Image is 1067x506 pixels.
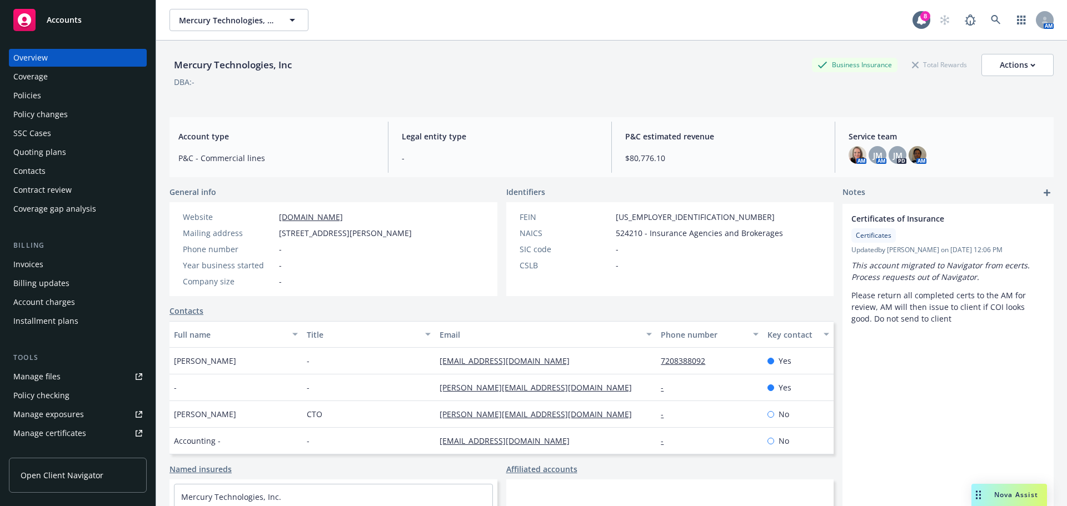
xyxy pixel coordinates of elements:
a: Report a Bug [959,9,981,31]
span: Certificates of Insurance [851,213,1016,224]
a: [EMAIL_ADDRESS][DOMAIN_NAME] [440,355,579,366]
div: Total Rewards [906,58,973,72]
div: Policy changes [13,106,68,123]
span: JM [893,149,903,161]
span: Updated by [PERSON_NAME] on [DATE] 12:06 PM [851,245,1045,255]
div: Title [307,329,418,340]
span: - [616,259,619,271]
div: SIC code [520,243,611,255]
span: Identifiers [506,186,545,198]
span: - [279,259,282,271]
div: Installment plans [13,312,78,330]
span: 524210 - Insurance Agencies and Brokerages [616,227,783,239]
a: Start snowing [934,9,956,31]
div: Policies [13,87,41,104]
img: photo [909,146,926,164]
span: Notes [842,186,865,199]
button: Mercury Technologies, Inc [169,9,308,31]
div: SSC Cases [13,124,51,142]
div: Business Insurance [812,58,898,72]
div: Billing [9,240,147,251]
a: Manage exposures [9,405,147,423]
div: Invoices [13,255,43,273]
span: No [779,408,789,420]
a: Quoting plans [9,143,147,161]
a: Policies [9,87,147,104]
span: Accounting - [174,435,221,447]
a: Billing updates [9,274,147,292]
span: [US_EMPLOYER_IDENTIFICATION_NUMBER] [616,211,775,223]
div: Contract review [13,181,72,199]
span: Legal entity type [402,131,598,142]
div: NAICS [520,227,611,239]
a: 7208388092 [661,355,714,366]
button: Key contact [763,321,834,348]
div: Coverage [13,68,48,86]
a: [DOMAIN_NAME] [279,212,343,222]
span: - [307,435,310,447]
a: Contacts [169,305,203,317]
a: Contacts [9,162,147,180]
span: Service team [849,131,1045,142]
a: add [1040,186,1054,199]
div: 8 [920,11,930,21]
button: Nova Assist [971,484,1047,506]
span: [PERSON_NAME] [174,355,236,367]
div: Phone number [661,329,746,340]
div: Full name [174,329,286,340]
span: Open Client Navigator [21,469,103,481]
p: Please return all completed certs to the AM for review, AM will then issue to client if COI looks... [851,289,1045,324]
button: Actions [981,54,1054,76]
span: P&C estimated revenue [625,131,821,142]
a: - [661,409,672,419]
span: Nova Assist [994,490,1038,499]
span: Certificates [856,231,891,241]
span: - [174,382,177,393]
a: Manage files [9,368,147,385]
a: Accounts [9,4,147,36]
span: General info [169,186,216,198]
a: Switch app [1010,9,1033,31]
a: Installment plans [9,312,147,330]
a: Manage claims [9,443,147,461]
a: Overview [9,49,147,67]
a: Invoices [9,255,147,273]
div: Email [440,329,640,340]
a: - [661,382,672,393]
span: - [307,355,310,367]
div: DBA: - [174,76,195,88]
button: Title [302,321,435,348]
div: Year business started [183,259,275,271]
a: Manage certificates [9,424,147,442]
div: Quoting plans [13,143,66,161]
span: - [616,243,619,255]
a: Coverage gap analysis [9,200,147,218]
img: photo [849,146,866,164]
a: Policy changes [9,106,147,123]
div: Key contact [767,329,817,340]
span: $80,776.10 [625,152,821,164]
div: Policy checking [13,387,69,404]
div: Drag to move [971,484,985,506]
div: FEIN [520,211,611,223]
a: - [661,435,672,446]
div: Manage certificates [13,424,86,442]
button: Phone number [656,321,762,348]
div: Mailing address [183,227,275,239]
div: Coverage gap analysis [13,200,96,218]
span: [STREET_ADDRESS][PERSON_NAME] [279,227,412,239]
div: Manage exposures [13,405,84,423]
a: Policy checking [9,387,147,404]
a: Coverage [9,68,147,86]
a: Affiliated accounts [506,463,577,475]
a: [PERSON_NAME][EMAIL_ADDRESS][DOMAIN_NAME] [440,409,641,419]
span: [PERSON_NAME] [174,408,236,420]
div: Website [183,211,275,223]
a: [EMAIL_ADDRESS][DOMAIN_NAME] [440,435,579,446]
a: [PERSON_NAME][EMAIL_ADDRESS][DOMAIN_NAME] [440,382,641,393]
span: - [279,275,282,287]
a: Mercury Technologies, Inc. [181,492,281,502]
div: Overview [13,49,48,67]
span: Account type [178,131,375,142]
